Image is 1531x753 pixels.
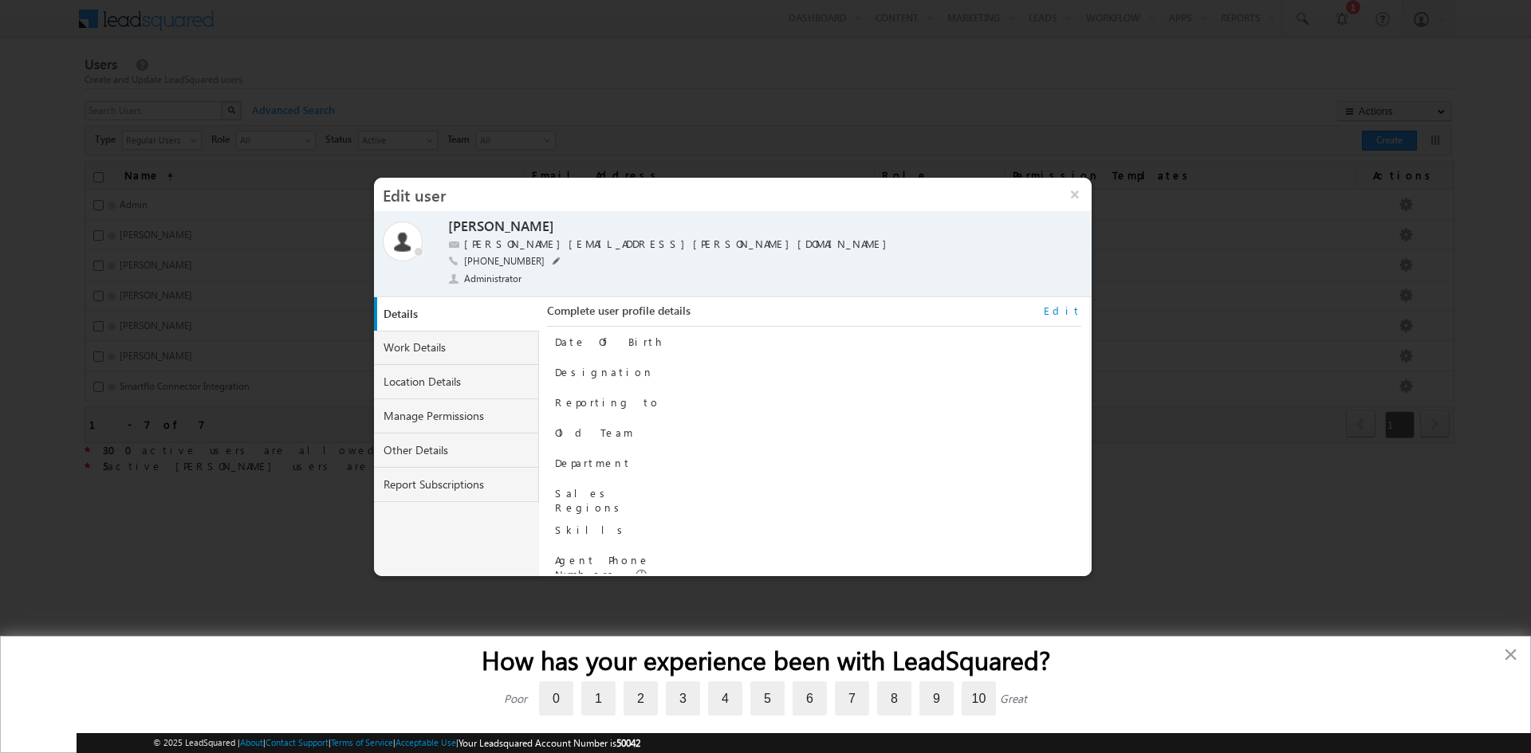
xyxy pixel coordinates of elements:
label: 3 [666,681,700,716]
a: Details [377,297,543,331]
span: 50042 [616,737,640,749]
label: Designation [555,365,654,378]
label: Date Of Birth [555,335,664,348]
label: 6 [793,681,827,716]
div: Complete user profile details [547,304,1080,327]
label: Skills [555,523,628,536]
label: 5 [750,681,785,716]
label: Agent Phone Numbers [555,553,650,581]
a: Edit [1044,304,1081,318]
label: 10 [962,681,996,716]
label: 0 [539,681,573,716]
label: 2 [624,681,658,716]
div: Great [1000,691,1027,706]
label: 9 [919,681,954,716]
h2: How has your experience been with LeadSquared? [33,645,1498,675]
label: Old Team [555,426,633,439]
span: Your Leadsquared Account Number is [459,737,640,749]
span: Administrator [464,272,523,286]
a: Manage Permissions [374,399,540,433]
label: 8 [877,681,911,716]
button: × [1058,178,1092,211]
span: © 2025 LeadSquared | | | | | [153,735,640,751]
span: [PHONE_NUMBER] [464,254,545,270]
a: Location Details [374,365,540,399]
a: Work Details [374,331,540,365]
label: 4 [708,681,742,716]
label: [PERSON_NAME] [448,218,554,236]
button: Close [1503,641,1518,667]
label: 1 [581,681,616,716]
h3: Edit user [374,178,1058,211]
label: 7 [835,681,869,716]
a: Other Details [374,433,540,468]
label: Reporting to [555,395,660,409]
label: Department [555,456,632,469]
a: Contact Support [266,737,329,747]
div: Poor [504,691,527,706]
label: Sales Regions [555,486,625,514]
a: Terms of Service [331,737,393,747]
label: [PERSON_NAME][EMAIL_ADDRESS][PERSON_NAME][DOMAIN_NAME] [464,237,895,252]
a: About [240,737,263,747]
a: Report Subscriptions [374,468,540,502]
a: Acceptable Use [396,737,456,747]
